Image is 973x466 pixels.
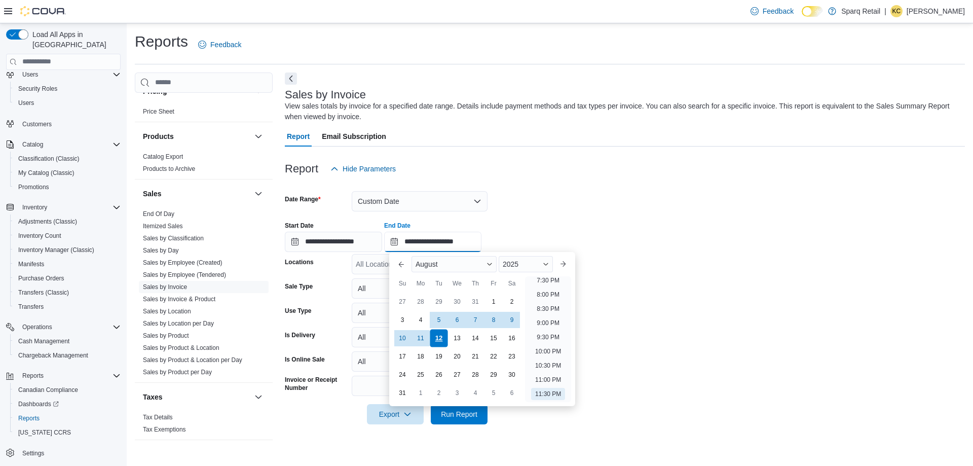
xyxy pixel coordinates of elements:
span: KC [892,5,901,17]
span: 2025 [503,260,518,268]
div: Pricing [135,105,273,122]
button: Users [2,67,125,82]
span: Cash Management [14,335,121,347]
span: Inventory Count [18,232,61,240]
button: Promotions [10,180,125,194]
a: Transfers (Classic) [14,286,73,299]
a: End Of Day [143,210,174,218]
button: Custom Date [352,191,488,211]
p: | [884,5,886,17]
li: 11:30 PM [531,388,565,400]
a: Sales by Day [143,247,179,254]
span: Users [14,97,121,109]
button: Manifests [10,257,125,271]
div: Kailey Clements [890,5,903,17]
img: Cova [20,6,66,16]
button: Sales [143,189,250,199]
span: My Catalog (Classic) [18,169,74,177]
div: day-4 [413,312,429,328]
a: Sales by Location per Day [143,320,214,327]
span: Sales by Employee (Tendered) [143,271,226,279]
div: day-3 [394,312,410,328]
a: Chargeback Management [14,349,92,362]
a: Feedback [194,34,245,55]
div: Tu [431,275,447,292]
a: Settings [18,447,48,459]
a: Sales by Classification [143,235,204,242]
label: Invoice or Receipt Number [285,376,348,392]
span: Purchase Orders [14,272,121,284]
li: 8:30 PM [533,303,564,315]
button: Transfers (Classic) [10,285,125,300]
div: Sa [504,275,520,292]
div: Taxes [135,411,273,440]
span: Sales by Invoice [143,283,187,291]
label: Locations [285,258,314,266]
span: Security Roles [18,85,57,93]
a: Dashboards [10,397,125,411]
span: Sales by Location [143,307,191,315]
div: day-28 [467,367,483,383]
button: Previous Month [393,256,409,272]
li: 10:30 PM [531,360,565,372]
button: Inventory [18,201,51,213]
h3: Sales [143,189,162,199]
div: day-15 [485,330,502,346]
span: Adjustments (Classic) [14,216,121,228]
label: Is Delivery [285,331,315,339]
a: Promotions [14,181,53,193]
a: Dashboards [14,398,63,410]
li: 7:30 PM [533,274,564,286]
a: Sales by Invoice & Product [143,296,215,303]
div: Su [394,275,410,292]
span: Washington CCRS [14,426,121,439]
button: Settings [2,446,125,460]
span: Inventory Manager (Classic) [14,244,121,256]
a: Adjustments (Classic) [14,216,81,228]
div: day-5 [485,385,502,401]
div: day-30 [504,367,520,383]
span: Inventory [22,203,47,211]
button: Export [367,404,424,424]
span: Manifests [18,260,44,268]
span: Dashboards [18,400,59,408]
span: Sales by Product [143,332,189,340]
li: 8:00 PM [533,289,564,301]
div: Products [135,151,273,179]
li: 10:00 PM [531,345,565,357]
span: Email Subscription [322,126,386,147]
span: Classification (Classic) [18,155,80,163]
li: 11:00 PM [531,374,565,386]
span: Classification (Classic) [14,153,121,165]
span: August [416,260,438,268]
a: Sales by Invoice [143,283,187,291]
h1: Reports [135,31,188,52]
div: day-1 [485,294,502,310]
a: Tax Details [143,414,173,421]
span: End Of Day [143,210,174,218]
span: Sales by Location per Day [143,319,214,328]
div: day-9 [504,312,520,328]
button: All [352,327,488,347]
span: Feedback [763,6,794,16]
span: Tax Details [143,413,173,421]
a: Customers [18,118,56,130]
div: day-13 [449,330,465,346]
span: Products to Archive [143,165,195,173]
span: Reports [18,370,121,382]
span: Sales by Product & Location per Day [143,356,242,364]
button: Taxes [143,392,250,402]
span: Export [373,404,418,424]
a: Purchase Orders [14,272,68,284]
span: Users [22,70,38,79]
div: We [449,275,465,292]
div: Sales [135,208,273,382]
span: Settings [18,447,121,459]
div: day-6 [504,385,520,401]
span: [US_STATE] CCRS [18,428,71,437]
button: Catalog [18,138,47,151]
div: day-7 [467,312,483,328]
span: Inventory Manager (Classic) [18,246,94,254]
span: Sales by Day [143,246,179,255]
